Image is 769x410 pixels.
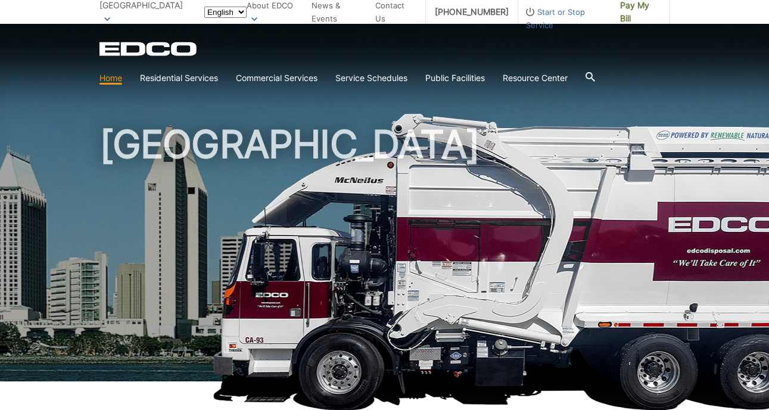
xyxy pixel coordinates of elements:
[140,72,218,85] a: Residential Services
[335,72,407,85] a: Service Schedules
[99,72,122,85] a: Home
[425,72,485,85] a: Public Facilities
[99,125,670,387] h1: [GEOGRAPHIC_DATA]
[99,42,198,56] a: EDCD logo. Return to the homepage.
[204,7,247,18] select: Select a language
[503,72,568,85] a: Resource Center
[236,72,317,85] a: Commercial Services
